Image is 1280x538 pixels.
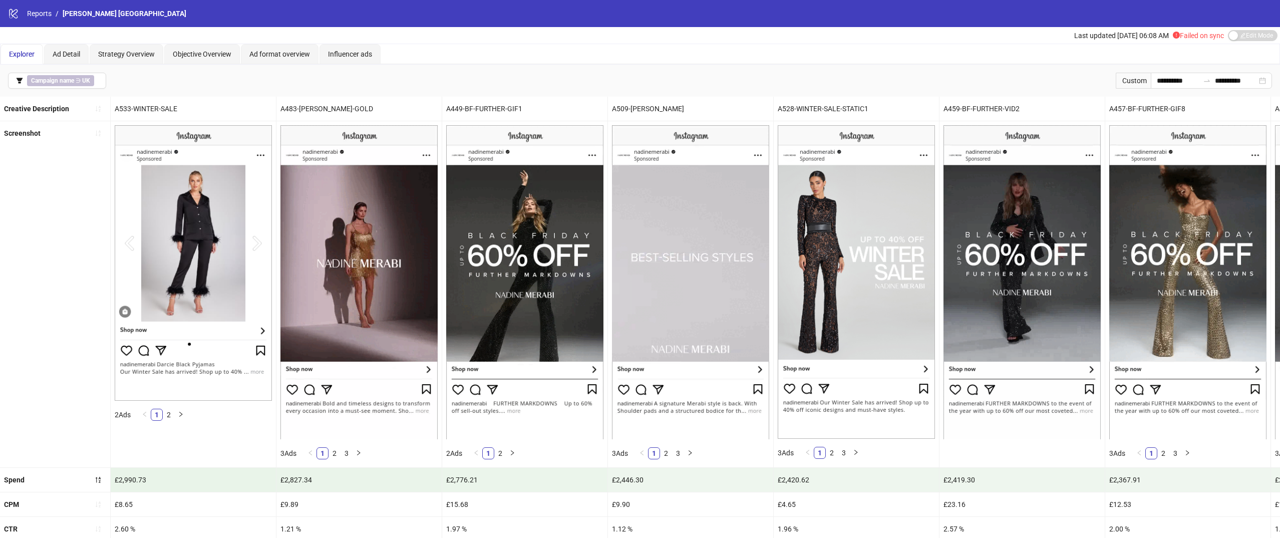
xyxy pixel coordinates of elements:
img: Screenshot 120215499584390361 [612,125,769,439]
span: Explorer [9,50,35,58]
span: left [473,450,479,456]
span: sort-ascending [95,501,102,508]
a: Reports [25,8,54,19]
div: £2,367.91 [1105,468,1270,492]
div: £2,420.62 [774,468,939,492]
li: Next Page [353,447,365,459]
img: Screenshot 120214935282870361 [446,125,603,439]
div: £2,446.30 [608,468,773,492]
span: Strategy Overview [98,50,155,58]
li: Previous Page [802,447,814,459]
div: £2,776.21 [442,468,607,492]
div: £15.68 [442,492,607,516]
li: 1 [814,447,826,459]
li: 3 [341,447,353,459]
div: £23.16 [939,492,1105,516]
li: 2 [660,447,672,459]
img: Screenshot 120215814803470361 [778,125,935,439]
a: 2 [329,448,340,459]
span: 3 Ads [612,449,628,457]
a: 2 [163,409,174,420]
a: 2 [495,448,506,459]
button: right [850,447,862,459]
span: ∋ [27,75,94,86]
b: Screenshot [4,129,41,137]
span: Objective Overview [173,50,231,58]
a: 2 [1158,448,1169,459]
span: right [356,450,362,456]
button: left [304,447,316,459]
li: 1 [482,447,494,459]
span: left [1136,450,1142,456]
span: right [509,450,515,456]
li: 3 [838,447,850,459]
span: 3 Ads [280,449,296,457]
div: A533-WINTER-SALE [111,97,276,121]
b: UK [82,77,90,84]
div: £2,990.73 [111,468,276,492]
a: 1 [1146,448,1157,459]
span: Ad format overview [249,50,310,58]
span: left [142,411,148,417]
li: Previous Page [304,447,316,459]
li: Next Page [850,447,862,459]
span: Last updated [DATE] 06:08 AM [1074,32,1169,40]
div: A457-BF-FURTHER-GIF8 [1105,97,1270,121]
li: 1 [1145,447,1157,459]
li: 2 [1157,447,1169,459]
a: 3 [1170,448,1181,459]
a: 1 [814,447,825,458]
li: 2 [163,409,175,421]
b: Spend [4,476,25,484]
div: A449-BF-FURTHER-GIF1 [442,97,607,121]
div: A483-[PERSON_NAME]-GOLD [276,97,442,121]
span: sort-ascending [95,525,102,532]
li: 3 [672,447,684,459]
button: Campaign name ∋ UK [8,73,106,89]
li: / [56,8,59,19]
li: 2 [826,447,838,459]
a: 3 [673,448,684,459]
button: left [139,409,151,421]
button: right [175,409,187,421]
div: £8.65 [111,492,276,516]
div: £4.65 [774,492,939,516]
span: right [687,450,693,456]
span: Influencer ads [328,50,372,58]
li: Previous Page [1133,447,1145,459]
button: right [1181,447,1193,459]
li: 2 [494,447,506,459]
div: £2,827.34 [276,468,442,492]
li: Next Page [1181,447,1193,459]
li: 1 [151,409,163,421]
a: 3 [838,447,849,458]
li: Previous Page [470,447,482,459]
li: Next Page [175,409,187,421]
div: A528-WINTER-SALE-STATIC1 [774,97,939,121]
span: sort-descending [95,476,102,483]
button: left [802,447,814,459]
div: £9.89 [276,492,442,516]
div: £12.53 [1105,492,1270,516]
span: Failed on sync [1173,32,1224,40]
span: sort-ascending [95,130,102,137]
div: £2,419.30 [939,468,1105,492]
li: Previous Page [139,409,151,421]
button: right [506,447,518,459]
span: sort-ascending [95,105,102,112]
li: 2 [329,447,341,459]
span: right [853,449,859,455]
li: 1 [648,447,660,459]
li: Next Page [506,447,518,459]
li: Previous Page [636,447,648,459]
a: 1 [483,448,494,459]
b: CPM [4,500,19,508]
li: 3 [1169,447,1181,459]
a: 2 [826,447,837,458]
span: left [307,450,313,456]
span: swap-right [1203,77,1211,85]
span: left [639,450,645,456]
div: Custom [1116,73,1151,89]
button: left [470,447,482,459]
span: right [1184,450,1190,456]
